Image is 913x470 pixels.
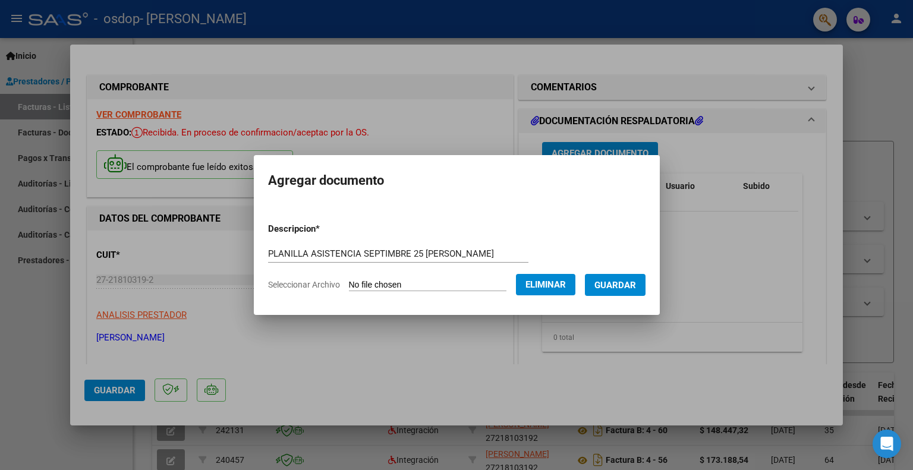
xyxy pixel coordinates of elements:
button: Eliminar [516,274,575,295]
span: Guardar [594,280,636,291]
button: Guardar [585,274,646,296]
div: Open Intercom Messenger [873,430,901,458]
span: Eliminar [525,279,566,290]
span: Seleccionar Archivo [268,280,340,289]
h2: Agregar documento [268,169,646,192]
p: Descripcion [268,222,382,236]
